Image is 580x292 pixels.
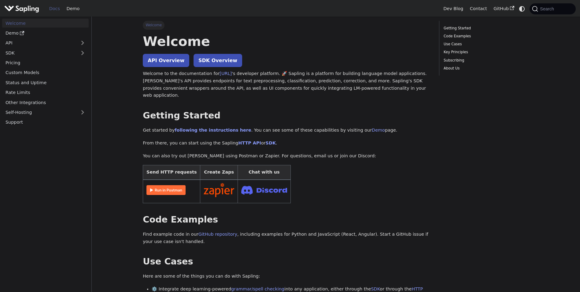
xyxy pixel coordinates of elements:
[444,58,526,63] a: Subscribing
[143,165,200,180] th: Send HTTP requests
[4,4,39,13] img: Sapling.ai
[143,21,430,29] nav: Breadcrumbs
[2,108,89,117] a: Self-Hosting
[444,49,526,55] a: Key Principles
[2,118,89,127] a: Support
[76,39,89,47] button: Expand sidebar category 'API'
[198,232,237,237] a: GitHub repository
[175,128,251,133] a: following the instructions here
[2,68,89,77] a: Custom Models
[2,58,89,67] a: Pricing
[143,54,189,67] a: API Overview
[76,48,89,57] button: Expand sidebar category 'SDK'
[467,4,490,13] a: Contact
[490,4,517,13] a: GitHub
[143,256,430,267] h2: Use Cases
[146,185,186,195] img: Run in Postman
[444,25,526,31] a: Getting Started
[143,231,430,245] p: Find example code in our , including examples for Python and JavaScript (React, Angular). Start a...
[63,4,83,13] a: Demo
[241,184,287,197] img: Join Discord
[2,78,89,87] a: Status and Uptime
[371,286,380,291] a: SDK
[372,128,385,133] a: Demo
[143,140,430,147] p: From there, you can start using the Sapling or .
[204,183,234,197] img: Connect in Zapier
[444,33,526,39] a: Code Examples
[143,127,430,134] p: Get started by . You can see some of these capabilities by visiting our page.
[238,165,290,180] th: Chat with us
[266,140,276,145] a: SDK
[200,165,238,180] th: Create Zaps
[143,33,430,50] h1: Welcome
[2,98,89,107] a: Other Integrations
[2,48,76,57] a: SDK
[143,152,430,160] p: You can also try out [PERSON_NAME] using Postman or Zapier. For questions, email us or join our D...
[143,214,430,225] h2: Code Examples
[530,3,575,14] button: Search (Command+K)
[4,4,41,13] a: Sapling.aiSapling.ai
[538,6,558,11] span: Search
[143,110,430,121] h2: Getting Started
[2,88,89,97] a: Rate Limits
[143,70,430,99] p: Welcome to the documentation for 's developer platform. 🚀 Sapling is a platform for building lang...
[444,41,526,47] a: Use Cases
[2,29,89,38] a: Demo
[2,19,89,28] a: Welcome
[444,66,526,71] a: About Us
[46,4,63,13] a: Docs
[2,39,76,47] a: API
[143,273,430,280] p: Here are some of the things you can do with Sapling:
[231,286,284,291] a: grammar/spell checking
[220,71,232,76] a: [URL]
[143,21,164,29] span: Welcome
[440,4,466,13] a: Dev Blog
[518,4,526,13] button: Switch between dark and light mode (currently system mode)
[238,140,261,145] a: HTTP API
[194,54,242,67] a: SDK Overview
